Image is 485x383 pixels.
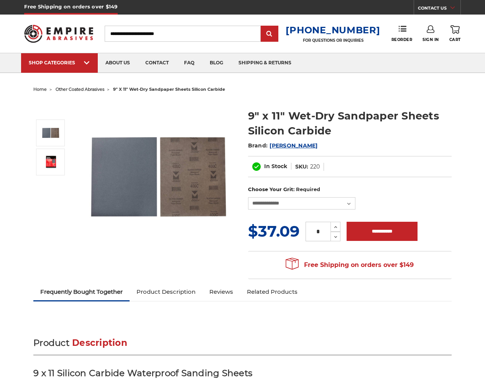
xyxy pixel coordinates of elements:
a: faq [176,53,202,73]
a: Cart [449,25,461,42]
img: Empire Abrasives [24,20,93,47]
span: Product [33,337,69,348]
img: 9" x 11" Wet-Dry Sandpaper Sheets Silicon Carbide [41,123,60,142]
span: 9" x 11" wet-dry sandpaper sheets silicon carbide [113,87,225,92]
img: 9" x 11" Wet-Dry Sandpaper Sheets Silicon Carbide [41,155,60,169]
dt: SKU: [295,163,308,171]
span: Description [72,337,127,348]
p: FOR QUESTIONS OR INQUIRIES [286,38,380,43]
dd: 220 [310,163,320,171]
input: Submit [262,26,277,42]
a: Related Products [240,283,304,300]
span: Cart [449,37,461,42]
span: In Stock [264,163,287,170]
a: Reviews [202,283,240,300]
a: home [33,87,47,92]
a: [PERSON_NAME] [270,142,317,149]
span: $37.09 [248,222,299,241]
span: Free Shipping on orders over $149 [286,257,414,273]
label: Choose Your Grit: [248,186,452,193]
img: 9" x 11" Wet-Dry Sandpaper Sheets Silicon Carbide [81,100,235,254]
span: Brand: [248,142,268,149]
a: [PHONE_NUMBER] [286,25,380,36]
a: contact [138,53,176,73]
a: shipping & returns [231,53,299,73]
a: Frequently Bought Together [33,283,130,300]
span: Reorder [391,37,413,42]
a: about us [98,53,138,73]
a: Reorder [391,25,413,42]
a: other coated abrasives [56,87,104,92]
a: CONTACT US [418,4,460,15]
strong: 9 x 11 Silicon Carbide Waterproof Sanding Sheets [33,368,252,378]
span: Sign In [423,37,439,42]
h1: 9" x 11" Wet-Dry Sandpaper Sheets Silicon Carbide [248,108,452,138]
a: blog [202,53,231,73]
a: Product Description [130,283,202,300]
small: Required [296,186,320,192]
div: SHOP CATEGORIES [29,60,90,65]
